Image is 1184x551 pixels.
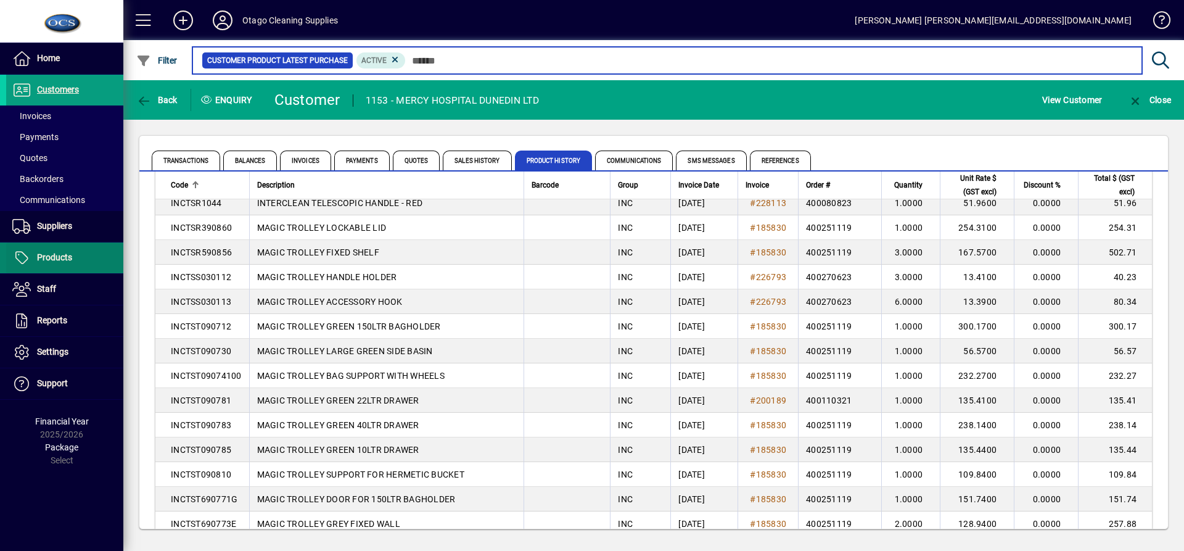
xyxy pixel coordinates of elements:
[1078,314,1152,339] td: 300.17
[1086,172,1135,199] span: Total $ (GST excl)
[6,126,123,147] a: Payments
[670,388,738,413] td: [DATE]
[257,297,403,307] span: MAGIC TROLLEY ACCESSORY HOOK
[1014,487,1078,512] td: 0.0000
[1086,172,1146,199] div: Total $ (GST excl)
[806,178,874,192] div: Order #
[6,211,123,242] a: Suppliers
[756,445,787,455] span: 185830
[1078,413,1152,437] td: 238.14
[356,52,406,68] mat-chip: Product Activation Status: Active
[163,9,203,31] button: Add
[746,492,791,506] a: #185830
[1078,215,1152,240] td: 254.31
[1128,95,1171,105] span: Close
[746,178,791,192] div: Invoice
[948,172,1008,199] div: Unit Rate $ (GST excl)
[618,297,633,307] span: INC
[756,494,787,504] span: 185830
[257,396,419,405] span: MAGIC TROLLEY GREEN 22LTR DRAWER
[940,462,1014,487] td: 109.8400
[750,396,755,405] span: #
[881,265,940,289] td: 3.0000
[670,289,738,314] td: [DATE]
[756,371,787,381] span: 185830
[798,388,881,413] td: 400110321
[1014,240,1078,265] td: 0.0000
[171,519,236,529] span: INCTST690773E
[1024,178,1061,192] span: Discount %
[1078,240,1152,265] td: 502.71
[12,111,51,121] span: Invoices
[1078,512,1152,536] td: 257.88
[940,215,1014,240] td: 254.3100
[1078,265,1152,289] td: 40.23
[171,445,231,455] span: INCTST090785
[1115,89,1184,111] app-page-header-button: Close enquiry
[881,363,940,388] td: 1.0000
[191,90,265,110] div: Enquiry
[881,240,940,265] td: 3.0000
[881,388,940,413] td: 1.0000
[750,445,755,455] span: #
[1014,363,1078,388] td: 0.0000
[6,242,123,273] a: Products
[798,462,881,487] td: 400251119
[750,420,755,430] span: #
[746,418,791,432] a: #185830
[171,178,188,192] span: Code
[6,106,123,126] a: Invoices
[670,487,738,512] td: [DATE]
[618,494,633,504] span: INC
[171,198,222,208] span: INCTSR1044
[756,396,787,405] span: 200189
[750,321,755,331] span: #
[1014,462,1078,487] td: 0.0000
[136,95,178,105] span: Back
[171,396,231,405] span: INCTST090781
[1014,413,1078,437] td: 0.0000
[171,470,231,479] span: INCTST090810
[37,347,68,357] span: Settings
[618,346,633,356] span: INC
[1078,437,1152,462] td: 135.44
[756,470,787,479] span: 185830
[393,151,440,170] span: Quotes
[881,314,940,339] td: 1.0000
[12,132,59,142] span: Payments
[940,487,1014,512] td: 151.7400
[443,151,511,170] span: Sales History
[6,305,123,336] a: Reports
[37,85,79,94] span: Customers
[746,178,769,192] span: Invoice
[171,494,237,504] span: INCTST690771G
[257,445,419,455] span: MAGIC TROLLEY GREEN 10LTR DRAWER
[618,470,633,479] span: INC
[37,221,72,231] span: Suppliers
[6,189,123,210] a: Communications
[1042,90,1102,110] span: View Customer
[133,49,181,72] button: Filter
[171,297,231,307] span: INCTSS030113
[618,178,638,192] span: Group
[756,272,787,282] span: 226793
[940,339,1014,363] td: 56.5700
[798,191,881,215] td: 400080823
[746,270,791,284] a: #226793
[257,371,445,381] span: MAGIC TROLLEY BAG SUPPORT WITH WHEELS
[1078,388,1152,413] td: 135.41
[37,378,68,388] span: Support
[12,153,47,163] span: Quotes
[618,321,633,331] span: INC
[670,512,738,536] td: [DATE]
[203,9,242,31] button: Profile
[37,252,72,262] span: Products
[940,512,1014,536] td: 128.9400
[257,470,464,479] span: MAGIC TROLLEY SUPPORT FOR HERMETIC BUCKET
[881,512,940,536] td: 2.0000
[670,191,738,215] td: [DATE]
[889,178,934,192] div: Quantity
[257,272,397,282] span: MAGIC TROLLEY HANDLE HOLDER
[123,89,191,111] app-page-header-button: Back
[798,363,881,388] td: 400251119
